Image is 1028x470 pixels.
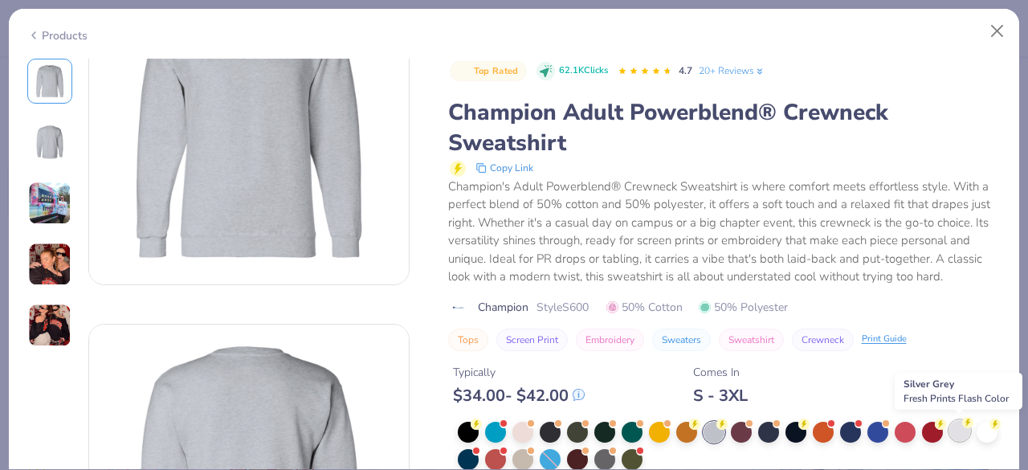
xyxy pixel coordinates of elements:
button: Crewneck [792,329,854,351]
div: S - 3XL [693,386,748,406]
button: Sweatshirt [719,329,784,351]
button: Sweaters [652,329,711,351]
span: Style S600 [536,299,589,316]
span: Top Rated [474,67,519,76]
img: User generated content [28,182,71,225]
span: 62.1K Clicks [559,64,608,78]
div: Print Guide [862,333,907,346]
span: Fresh Prints Flash Color [904,392,1009,405]
div: Comes In [693,364,748,381]
div: 4.7 Stars [618,59,672,84]
div: Products [27,27,88,44]
span: Champion [478,299,528,316]
div: Typically [453,364,585,381]
img: User generated content [28,243,71,286]
span: 50% Cotton [606,299,683,316]
a: 20+ Reviews [699,63,765,78]
img: brand logo [448,301,470,314]
button: Close [982,16,1013,47]
img: Front [31,62,69,100]
button: Badge Button [450,61,527,82]
span: 50% Polyester [699,299,788,316]
div: $ 34.00 - $ 42.00 [453,386,585,406]
button: Tops [448,329,488,351]
div: Silver Grey [895,373,1022,410]
img: User generated content [28,304,71,347]
button: Embroidery [576,329,644,351]
span: 4.7 [679,64,692,77]
img: Top Rated sort [458,65,471,78]
div: Champion's Adult Powerblend® Crewneck Sweatshirt is where comfort meets effortless style. With a ... [448,178,1001,286]
img: Back [31,123,69,161]
button: Screen Print [496,329,568,351]
button: copy to clipboard [471,158,538,178]
div: Champion Adult Powerblend® Crewneck Sweatshirt [448,97,1001,158]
